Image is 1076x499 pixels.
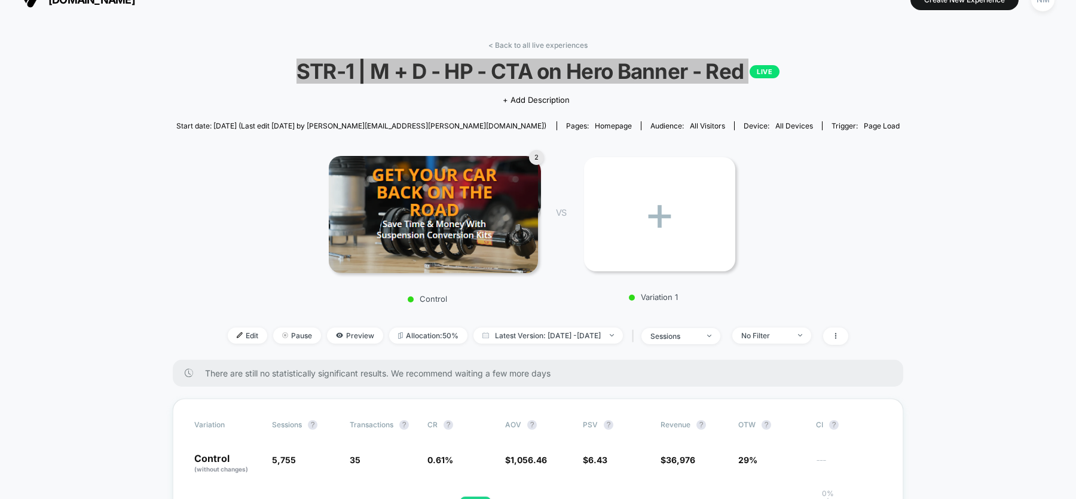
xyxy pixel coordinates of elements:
span: CR [427,420,438,429]
span: homepage [595,121,632,130]
span: Page Load [864,121,900,130]
img: end [798,334,802,336]
p: Control [194,454,260,474]
img: end [707,335,711,337]
span: + Add Description [503,94,570,106]
span: Pause [273,327,321,344]
img: Control main [329,156,538,273]
span: OTW [738,420,804,430]
span: all devices [775,121,813,130]
button: ? [762,420,771,430]
div: Trigger: [832,121,900,130]
span: 0.61 % [427,455,453,465]
button: ? [444,420,453,430]
span: $ [505,455,547,465]
img: end [282,332,288,338]
span: Preview [327,327,383,344]
button: ? [308,420,317,430]
p: Control [323,294,532,304]
span: (without changes) [194,466,248,473]
div: sessions [650,332,698,341]
button: ? [399,420,409,430]
button: ? [696,420,706,430]
span: Start date: [DATE] (Last edit [DATE] by [PERSON_NAME][EMAIL_ADDRESS][PERSON_NAME][DOMAIN_NAME]) [176,121,546,130]
span: There are still no statistically significant results. We recommend waiting a few more days [205,368,879,378]
p: 0% [822,489,834,498]
img: calendar [482,332,489,338]
span: 6.43 [588,455,607,465]
span: AOV [505,420,521,429]
button: ? [604,420,613,430]
div: Pages: [566,121,632,130]
p: LIVE [750,65,780,78]
img: end [610,334,614,336]
span: $ [583,455,607,465]
div: Audience: [650,121,725,130]
span: Revenue [661,420,690,429]
span: VS [556,207,565,218]
span: Edit [228,327,267,344]
span: 35 [350,455,360,465]
div: + [584,157,735,271]
span: Sessions [272,420,302,429]
p: Variation 1 [578,292,729,302]
span: Variation [194,420,260,430]
span: $ [661,455,695,465]
span: All Visitors [690,121,725,130]
span: 36,976 [666,455,695,465]
span: | [629,327,641,345]
span: 1,056.46 [511,455,547,465]
span: Device: [734,121,822,130]
button: ? [527,420,537,430]
div: No Filter [741,331,789,340]
button: ? [829,420,839,430]
img: edit [237,332,243,338]
span: STR-1 | M + D - HP - CTA on Hero Banner - Red [212,59,863,84]
span: --- [816,457,882,474]
span: Allocation: 50% [389,327,467,344]
span: 29% [738,455,757,465]
img: rebalance [398,332,403,339]
span: Latest Version: [DATE] - [DATE] [473,327,623,344]
span: PSV [583,420,598,429]
span: CI [816,420,882,430]
a: < Back to all live experiences [488,41,588,50]
div: 2 [529,150,544,165]
span: Transactions [350,420,393,429]
span: 5,755 [272,455,296,465]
